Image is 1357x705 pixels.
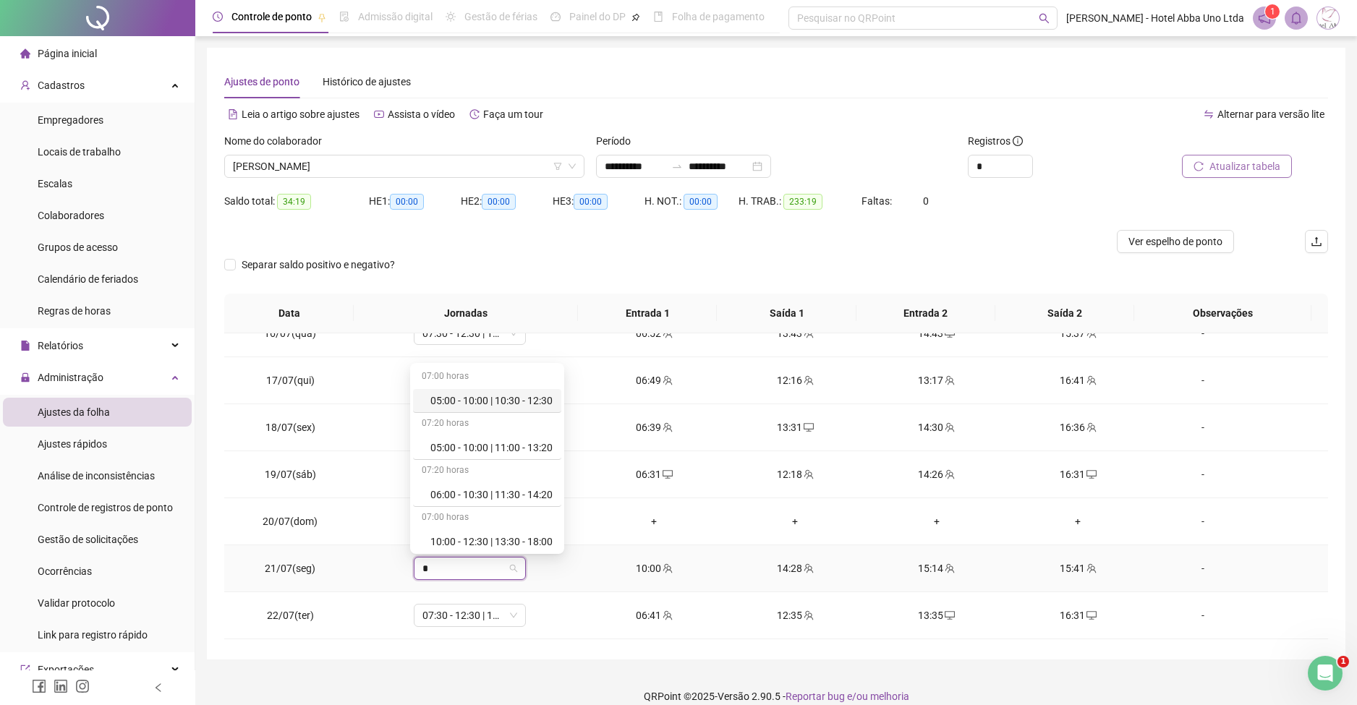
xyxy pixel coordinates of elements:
span: 1 [1337,656,1349,667]
span: team [661,563,673,573]
th: Saída 2 [995,294,1134,333]
span: 19/07(sáb) [265,469,316,480]
div: 14:28 [736,560,854,576]
div: - [1160,372,1246,388]
span: bell [1290,12,1303,25]
span: team [1085,422,1097,432]
div: 12:18 [736,466,854,482]
span: filter [553,162,562,171]
span: team [802,328,814,338]
span: swap-right [671,161,683,172]
span: linkedin [54,679,68,693]
span: Regras de horas [38,305,111,317]
div: 13:43 [736,325,854,341]
div: 15:41 [1018,560,1136,576]
span: 34:19 [277,194,311,210]
span: notification [1258,12,1271,25]
span: Registros [968,133,1023,149]
div: 05:00 - 10:00 | 10:30 - 12:30 [430,393,553,409]
span: 233:19 [783,194,822,210]
span: file [20,341,30,351]
div: 13:31 [736,419,854,435]
span: Relatórios [38,340,83,351]
span: lock [20,372,30,383]
span: facebook [32,679,46,693]
span: Reportar bug e/ou melhoria [786,691,909,702]
span: 22/07(ter) [267,610,314,621]
span: Gestão de solicitações [38,534,138,545]
span: Cadastros [38,80,85,91]
span: Faltas: [862,195,894,207]
th: Data [224,294,354,333]
span: team [943,469,955,479]
span: Colaboradores [38,210,104,221]
div: 15:37 [1018,325,1136,341]
div: - [1160,560,1246,576]
span: file-done [339,12,349,22]
div: 13:35 [877,607,995,623]
span: team [1085,563,1097,573]
span: dashboard [550,12,561,22]
span: 00:00 [390,194,424,210]
span: Separar saldo positivo e negativo? [236,257,401,273]
span: 00:00 [482,194,516,210]
span: Faça um tour [483,108,543,120]
div: + [736,513,854,529]
span: upload [1311,236,1322,247]
span: 17/07(qui) [266,375,315,386]
span: Locais de trabalho [38,146,121,158]
span: Análise de inconsistências [38,470,155,482]
span: Ocorrências [38,565,92,577]
th: Observações [1134,294,1311,333]
span: Observações [1146,305,1300,321]
span: Empregadores [38,114,103,126]
span: desktop [802,422,814,432]
span: team [661,422,673,432]
span: team [661,328,673,338]
span: desktop [661,469,673,479]
div: 10:00 [595,560,713,576]
span: swap [1204,109,1214,119]
div: - [1160,419,1246,435]
span: file-text [228,109,238,119]
span: history [469,109,480,119]
span: reload [1194,161,1204,171]
span: SIRLENE CAROLINA DE JOVITO [233,155,576,177]
span: youtube [374,109,384,119]
span: team [661,375,673,385]
div: 16:41 [1018,372,1136,388]
span: Grupos de acesso [38,242,118,253]
span: Histórico de ajustes [323,76,411,87]
span: home [20,48,30,59]
div: 13:17 [877,372,995,388]
span: 20/07(dom) [263,516,318,527]
span: team [802,375,814,385]
div: 05:00 - 10:00 | 11:00 - 13:20 [430,440,553,456]
span: team [943,422,955,432]
div: 06:00 - 10:30 | 11:30 - 14:20 [413,483,561,507]
span: Controle de ponto [231,11,312,22]
label: Nome do colaborador [224,133,331,149]
div: H. TRAB.: [739,193,862,210]
span: team [1085,375,1097,385]
span: clock-circle [213,12,223,22]
span: Controle de registros de ponto [38,502,173,513]
span: 07:30 - 12:30 | 13:30 - 15:50 [422,604,517,626]
div: 16:31 [1018,607,1136,623]
span: instagram [75,679,90,693]
span: Alternar para versão lite [1217,108,1324,120]
div: 06:31 [595,466,713,482]
span: Atualizar tabela [1209,158,1280,174]
div: 05:00 - 10:00 | 10:30 - 12:30 [413,389,561,413]
div: - [1160,513,1246,529]
span: [PERSON_NAME] - Hotel Abba Uno Ltda [1066,10,1244,26]
div: HE 3: [553,193,645,210]
span: 21/07(seg) [265,563,315,574]
div: 15:14 [877,560,995,576]
th: Entrada 2 [856,294,995,333]
iframe: Intercom live chat [1308,656,1343,691]
span: Assista o vídeo [388,108,455,120]
span: team [802,469,814,479]
span: team [943,375,955,385]
span: to [671,161,683,172]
